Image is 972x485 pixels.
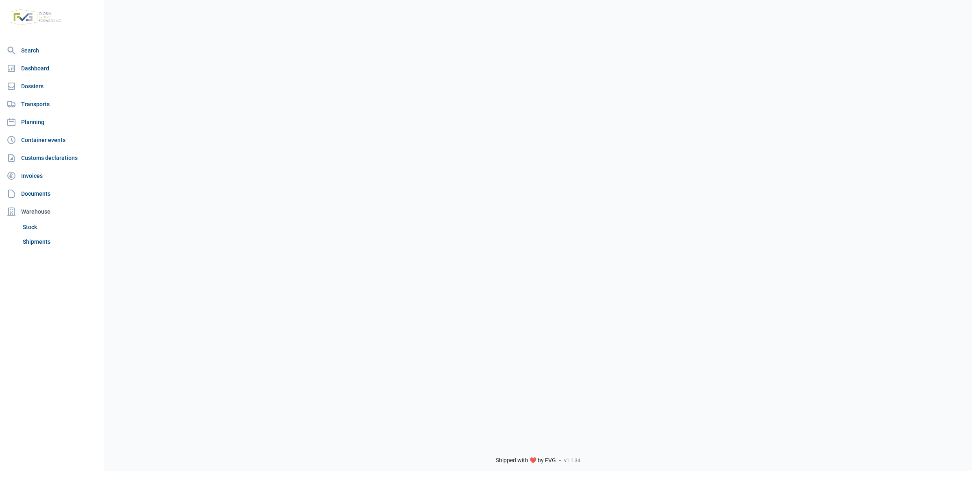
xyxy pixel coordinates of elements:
div: Warehouse [3,203,100,220]
a: Dashboard [3,60,100,76]
a: Planning [3,114,100,130]
a: Search [3,42,100,59]
a: Stock [20,220,100,234]
span: Shipped with ❤️ by FVG [496,457,556,464]
span: - [559,457,561,464]
img: FVG - Global freight forwarding [7,6,64,28]
a: Transports [3,96,100,112]
a: Documents [3,186,100,202]
span: v1.1.34 [564,457,580,464]
a: Shipments [20,234,100,249]
a: Dossiers [3,78,100,94]
a: Invoices [3,168,100,184]
a: Container events [3,132,100,148]
a: Customs declarations [3,150,100,166]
